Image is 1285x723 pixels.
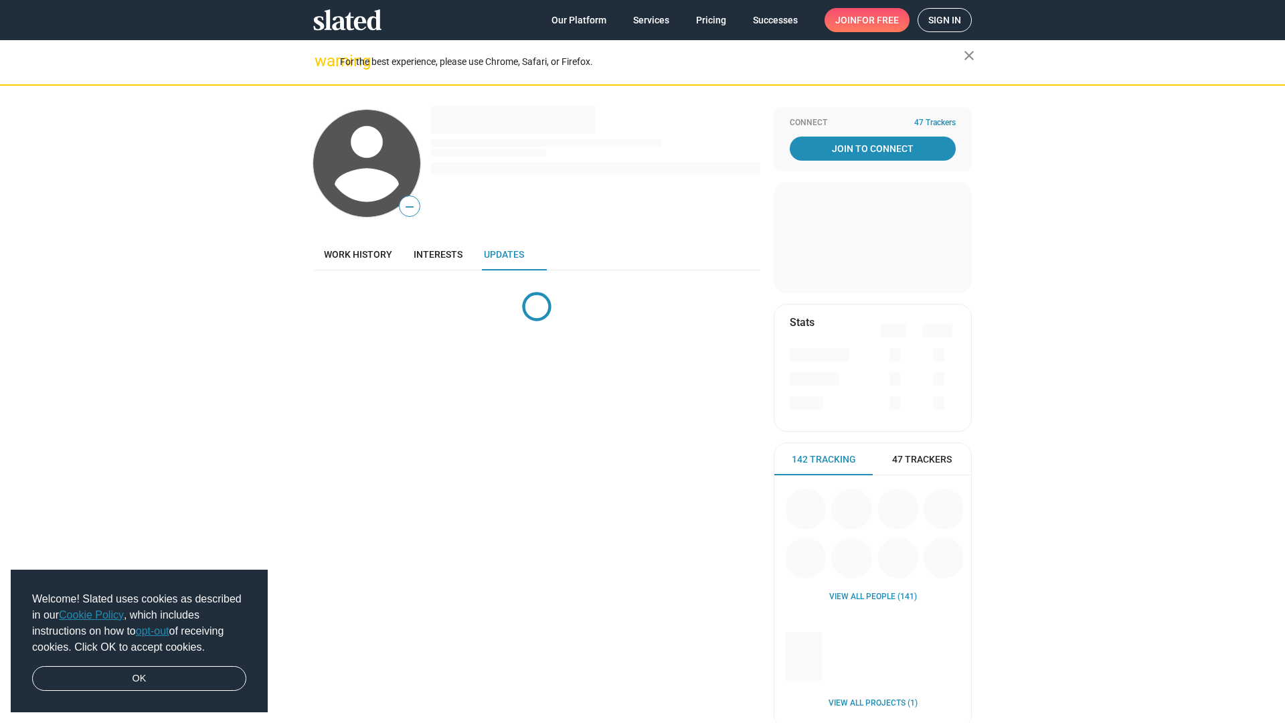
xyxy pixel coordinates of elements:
[400,198,420,216] span: —
[403,238,473,270] a: Interests
[315,53,331,69] mat-icon: warning
[696,8,726,32] span: Pricing
[414,249,462,260] span: Interests
[857,8,899,32] span: for free
[313,238,403,270] a: Work history
[829,592,917,602] a: View all People (141)
[790,118,956,129] div: Connect
[892,453,952,466] span: 47 Trackers
[918,8,972,32] a: Sign in
[136,625,169,637] a: opt-out
[11,570,268,713] div: cookieconsent
[622,8,680,32] a: Services
[484,249,524,260] span: Updates
[742,8,808,32] a: Successes
[551,8,606,32] span: Our Platform
[835,8,899,32] span: Join
[825,8,910,32] a: Joinfor free
[928,9,961,31] span: Sign in
[324,249,392,260] span: Work history
[541,8,617,32] a: Our Platform
[790,315,815,329] mat-card-title: Stats
[633,8,669,32] span: Services
[829,698,918,709] a: View all Projects (1)
[790,137,956,161] a: Join To Connect
[914,118,956,129] span: 47 Trackers
[340,53,964,71] div: For the best experience, please use Chrome, Safari, or Firefox.
[753,8,798,32] span: Successes
[961,48,977,64] mat-icon: close
[59,609,124,621] a: Cookie Policy
[792,453,856,466] span: 142 Tracking
[32,666,246,692] a: dismiss cookie message
[32,591,246,655] span: Welcome! Slated uses cookies as described in our , which includes instructions on how to of recei...
[792,137,953,161] span: Join To Connect
[685,8,737,32] a: Pricing
[473,238,535,270] a: Updates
